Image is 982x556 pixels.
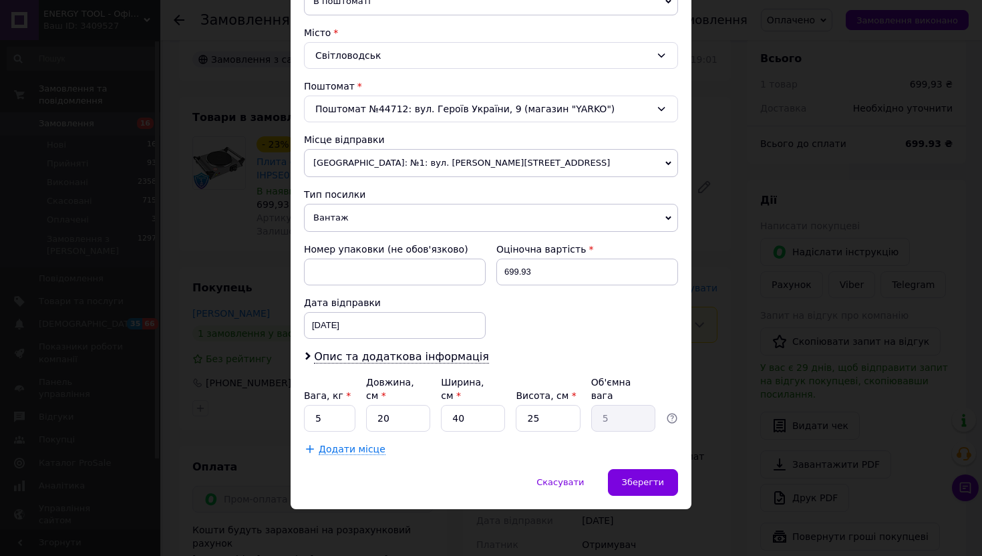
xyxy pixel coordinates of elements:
span: Додати місце [319,444,385,455]
label: Висота, см [516,390,576,401]
div: Оціночна вартість [496,243,678,256]
div: Світловодськ [304,42,678,69]
label: Ширина, см [441,377,484,401]
div: Об'ємна вага [591,376,655,402]
span: Скасувати [536,477,584,487]
span: Тип посилки [304,189,365,200]
span: Вантаж [304,204,678,232]
span: Зберегти [622,477,664,487]
span: Опис та додаткова інформація [314,350,489,364]
label: Вага, кг [304,390,351,401]
span: [GEOGRAPHIC_DATA]: №1: вул. [PERSON_NAME][STREET_ADDRESS] [304,149,678,177]
div: Поштомат [304,80,678,93]
div: Поштомат №44712: вул. Героїв України, 9 (магазин "YARKO") [304,96,678,122]
div: Номер упаковки (не обов'язково) [304,243,486,256]
div: Місто [304,26,678,39]
span: Місце відправки [304,134,385,145]
label: Довжина, см [366,377,414,401]
div: Дата відправки [304,296,486,309]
